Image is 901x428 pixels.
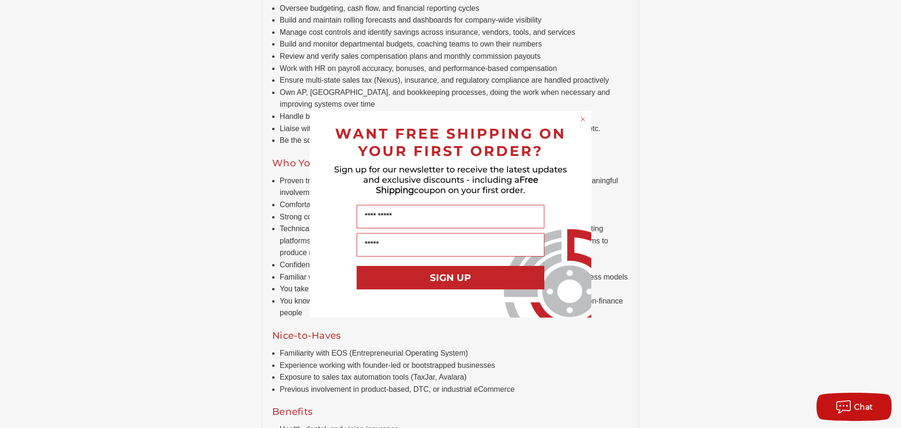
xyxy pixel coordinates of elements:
span: Chat [854,403,873,412]
button: SIGN UP [357,266,544,289]
span: Sign up for our newsletter to receive the latest updates and exclusive discounts - including a co... [334,164,567,195]
span: Free Shipping [376,175,538,195]
span: WANT FREE SHIPPING ON YOUR FIRST ORDER? [335,125,566,160]
button: Chat [817,393,892,421]
button: Close dialog [578,115,588,124]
